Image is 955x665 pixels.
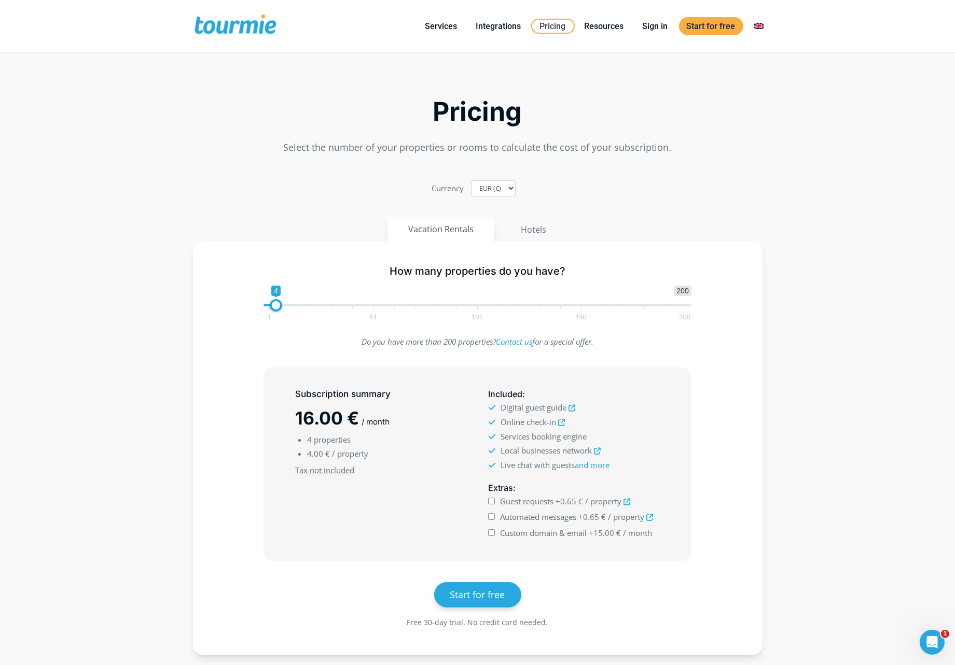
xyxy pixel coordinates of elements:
[271,286,281,296] span: 4
[500,217,568,242] button: Hotels
[501,431,587,442] span: Services booking engine
[500,512,576,522] span: Automated messages
[501,417,556,427] span: Online check-in
[500,528,587,538] span: Custom domain & email
[574,315,588,319] span: 150
[488,389,522,399] span: Included
[468,20,529,33] a: Integrations
[295,465,354,475] u: Tax not included
[677,315,692,319] span: 200
[307,434,312,445] span: 4
[266,315,273,319] span: 1
[585,496,621,506] span: / property
[575,460,610,470] a: and more
[264,335,691,349] p: Do you have more than 200 properties? for a special offer.
[407,617,548,627] span: Free 30-day trial. No credit card needed.
[556,496,583,506] span: +0.65 €
[623,528,652,538] span: / month
[332,448,368,459] span: / property
[314,434,351,445] span: properties
[531,19,575,34] a: Pricing
[264,265,691,278] h5: How many properties do you have?
[193,140,763,154] p: Select the number of your properties or rooms to calculate the cost of your subscription.
[295,407,359,429] span: 16.00 €
[608,512,644,522] span: / property
[578,512,606,522] span: +0.65 €
[432,181,464,195] label: Currency
[635,20,676,33] a: Sign in
[941,630,949,638] span: 1
[920,630,945,655] iframe: Intercom live chat
[501,445,592,456] span: Local businesses network
[307,448,330,459] span: 4.00 €
[500,496,553,506] span: Guest requests
[501,460,610,470] span: Live chat with guests
[577,20,632,33] a: Resources
[589,528,621,538] span: +15.00 €
[193,100,763,124] h2: Pricing
[674,286,691,296] span: 200
[368,315,379,319] span: 51
[470,315,485,319] span: 101
[501,402,566,413] span: Digital guest guide
[295,388,466,401] h5: Subscription summary
[488,482,659,494] h5: :
[434,582,521,607] a: Start for free
[387,217,494,242] button: Vacation Rentals
[450,588,505,601] span: Start for free
[679,17,743,35] a: Start for free
[488,388,659,401] h5: :
[488,483,513,493] span: Extras
[496,336,532,347] a: Contact us
[418,20,465,33] a: Services
[362,417,390,427] span: / month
